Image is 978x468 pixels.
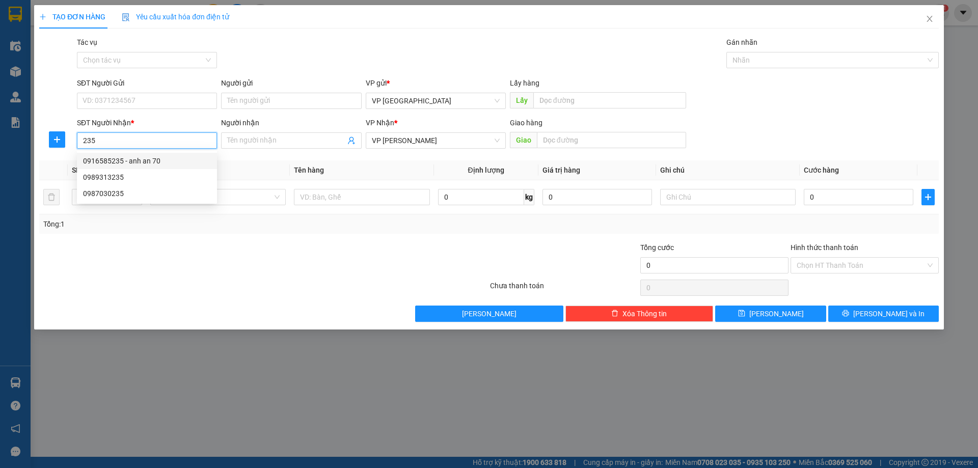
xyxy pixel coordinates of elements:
[77,77,217,89] div: SĐT Người Gửi
[77,38,97,46] label: Tác vụ
[39,13,105,21] span: TẠO ĐƠN HÀNG
[542,189,652,205] input: 0
[853,308,925,319] span: [PERSON_NAME] và In
[122,13,229,21] span: Yêu cầu xuất hóa đơn điện tử
[49,131,65,148] button: plus
[656,160,800,180] th: Ghi chú
[510,79,539,87] span: Lấy hàng
[294,189,429,205] input: VD: Bàn, Ghế
[72,166,80,174] span: SL
[510,132,537,148] span: Giao
[366,119,394,127] span: VP Nhận
[43,189,60,205] button: delete
[156,189,280,205] span: Khác
[510,92,533,108] span: Lấy
[77,153,217,169] div: 0916585235 - anh an 70
[294,166,324,174] span: Tên hàng
[842,310,849,318] span: printer
[828,306,939,322] button: printer[PERSON_NAME] và In
[611,310,618,318] span: delete
[77,117,217,128] div: SĐT Người Nhận
[926,15,934,23] span: close
[660,189,796,205] input: Ghi Chú
[510,119,542,127] span: Giao hàng
[921,189,935,205] button: plus
[83,188,211,199] div: 0987030235
[372,93,500,108] span: VP HÀ NỘI
[221,117,361,128] div: Người nhận
[542,166,580,174] span: Giá trị hàng
[347,136,356,145] span: user-add
[915,5,944,34] button: Close
[415,306,563,322] button: [PERSON_NAME]
[221,77,361,89] div: Người gửi
[622,308,667,319] span: Xóa Thông tin
[738,310,745,318] span: save
[462,308,517,319] span: [PERSON_NAME]
[77,185,217,202] div: 0987030235
[49,135,65,144] span: plus
[524,189,534,205] span: kg
[565,306,714,322] button: deleteXóa Thông tin
[468,166,504,174] span: Định lượng
[533,92,686,108] input: Dọc đường
[791,243,858,252] label: Hình thức thanh toán
[372,133,500,148] span: VP MỘC CHÂU
[804,166,839,174] span: Cước hàng
[640,243,674,252] span: Tổng cước
[922,193,934,201] span: plus
[366,77,506,89] div: VP gửi
[39,13,46,20] span: plus
[715,306,826,322] button: save[PERSON_NAME]
[43,218,377,230] div: Tổng: 1
[726,38,757,46] label: Gán nhãn
[77,169,217,185] div: 0989313235
[537,132,686,148] input: Dọc đường
[83,155,211,167] div: 0916585235 - anh an 70
[749,308,804,319] span: [PERSON_NAME]
[122,13,130,21] img: icon
[83,172,211,183] div: 0989313235
[489,280,639,298] div: Chưa thanh toán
